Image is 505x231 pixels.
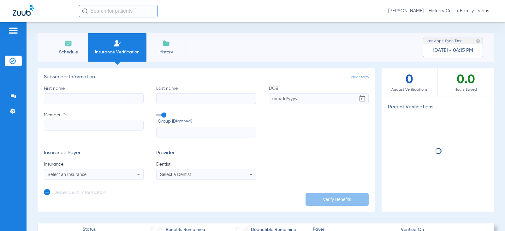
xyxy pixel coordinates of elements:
label: Member ID [44,112,144,138]
img: hamburger-icon [8,27,18,34]
span: [DATE] - 04:15 PM [433,47,473,54]
h3: Recent Verifications [382,104,494,111]
span: Group ID [158,118,256,125]
img: Search Icon [82,8,88,14]
button: Open calendar [356,92,369,105]
img: Manual Insurance Verification [114,40,121,47]
h3: Provider [156,150,256,156]
img: Schedule [65,40,72,47]
h3: Subscriber Information [44,74,369,81]
small: (optional) [176,118,192,125]
span: clear form [351,74,369,81]
input: DOBOpen calendar [269,93,369,104]
label: Last name [156,85,256,104]
div: 0.0 [438,68,494,96]
span: Schedule [53,49,83,55]
input: Search for patients [79,5,158,17]
label: First name [44,85,144,104]
span: Last Appt. Sync Time: [425,38,463,44]
span: History [151,49,181,55]
input: Member ID [44,120,144,131]
div: 0 [382,68,438,96]
h3: Dependent Information [53,190,106,196]
button: Verify Benefits [306,193,369,206]
span: Insurance [44,161,144,167]
input: First name [44,93,144,104]
span: Insurance Verification [93,49,142,55]
span: Select a Dentist [160,172,191,177]
h3: Insurance Payer [44,150,144,156]
input: Last name [156,93,256,104]
span: [PERSON_NAME] - Hickory Creek Family Dentistry [388,8,492,14]
label: DOB [269,85,369,104]
span: Hours Saved [438,87,494,93]
img: last sync help info [476,39,480,43]
img: Zuub Logo [13,5,34,16]
span: Select an Insurance [48,172,87,177]
img: History [163,40,170,47]
span: August Verifications [382,87,437,93]
span: Dentist [156,161,256,167]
